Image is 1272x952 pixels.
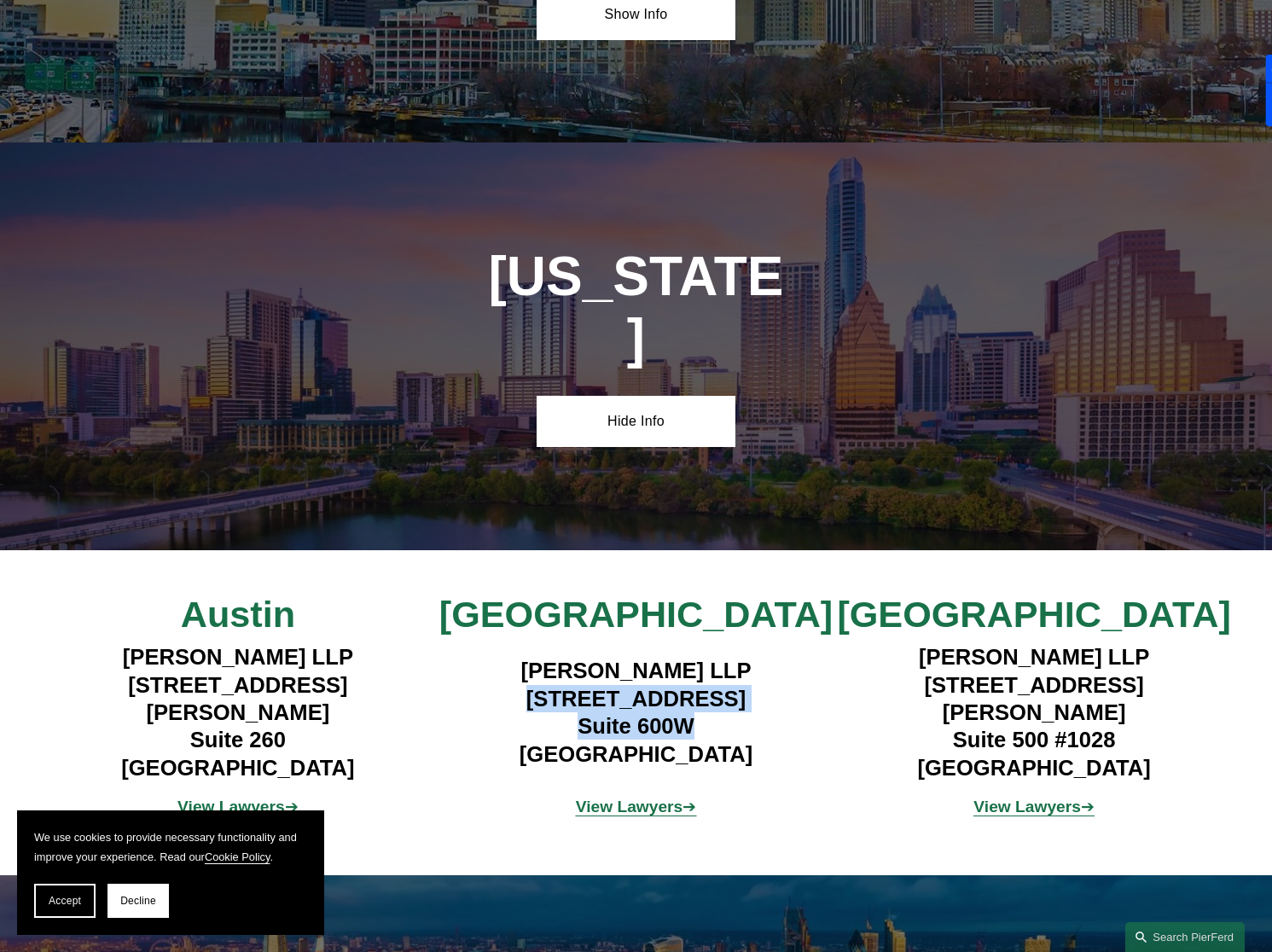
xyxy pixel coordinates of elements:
[177,798,299,816] a: View Lawyers➔
[1125,922,1245,952] a: Search this site
[837,594,1230,635] span: [GEOGRAPHIC_DATA]
[120,895,156,907] span: Decline
[49,895,81,907] span: Accept
[973,798,1095,816] span: ➔
[973,798,1095,816] a: View Lawyers➔
[973,798,1081,816] strong: View Lawyers
[576,798,697,816] span: ➔
[205,850,270,863] a: Cookie Policy
[34,884,96,918] button: Accept
[439,594,833,635] span: [GEOGRAPHIC_DATA]
[17,810,324,935] section: Cookie banner
[181,594,295,635] span: Austin
[34,827,307,867] p: We use cookies to provide necessary functionality and improve your experience. Read our .
[107,884,169,918] button: Decline
[576,798,697,816] a: View Lawyers➔
[576,798,683,816] strong: View Lawyers
[537,396,735,447] a: Hide Info
[177,798,285,816] strong: View Lawyers
[39,643,438,781] h4: [PERSON_NAME] LLP [STREET_ADDRESS][PERSON_NAME] Suite 260 [GEOGRAPHIC_DATA]
[487,246,786,370] h1: [US_STATE]
[177,798,299,816] span: ➔
[437,657,835,768] h4: [PERSON_NAME] LLP [STREET_ADDRESS] Suite 600W [GEOGRAPHIC_DATA]
[835,643,1234,781] h4: [PERSON_NAME] LLP [STREET_ADDRESS][PERSON_NAME] Suite 500 #1028 [GEOGRAPHIC_DATA]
